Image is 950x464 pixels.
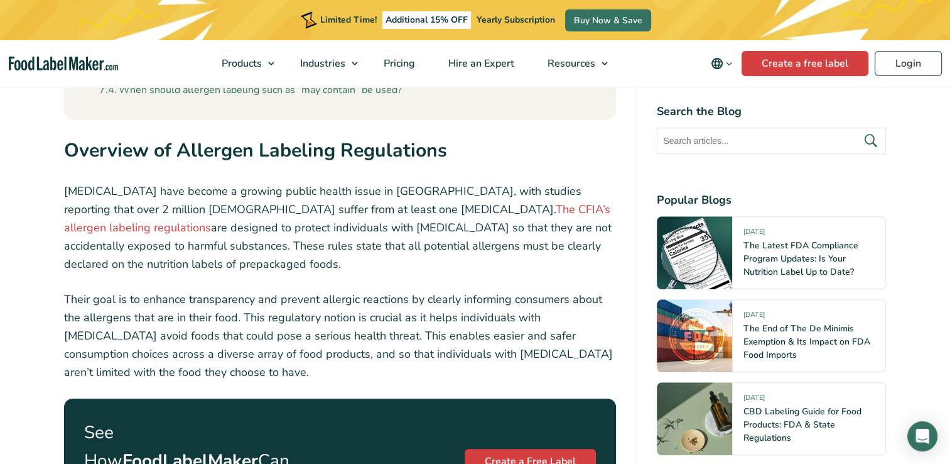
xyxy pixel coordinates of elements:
span: [DATE] [743,393,764,407]
span: Yearly Subscription [477,14,555,26]
p: Their goal is to enhance transparency and prevent allergic reactions by clearly informing consume... [64,290,617,381]
a: Login [875,51,942,76]
span: Hire an Expert [445,57,515,70]
h4: Popular Blogs [657,192,886,209]
a: CBD Labeling Guide for Food Products: FDA & State Regulations [743,406,861,444]
span: [DATE] [743,310,764,324]
span: [DATE] [743,227,764,241]
span: Additional 15% OFF [382,11,471,29]
span: Resources [544,57,596,70]
a: Food Label Maker homepage [9,57,118,71]
p: [MEDICAL_DATA] have become a growing public health issue in [GEOGRAPHIC_DATA], with studies repor... [64,182,617,273]
a: The Latest FDA Compliance Program Updates: Is Your Nutrition Label Up to Date? [743,240,858,278]
h4: Search the Blog [657,103,886,120]
input: Search articles... [657,128,886,154]
a: Create a free label [742,51,868,76]
a: Products [205,40,281,87]
a: Industries [284,40,364,87]
span: Products [218,57,263,70]
a: When should allergen labeling such as “may contain” be used? [99,82,402,99]
a: Pricing [367,40,429,87]
div: Open Intercom Messenger [907,421,937,451]
a: The End of The De Minimis Exemption & Its Impact on FDA Food Imports [743,323,870,361]
span: Pricing [380,57,416,70]
a: Hire an Expert [432,40,528,87]
a: Buy Now & Save [565,9,651,31]
a: Resources [531,40,614,87]
button: Change language [702,51,742,76]
strong: Overview of Allergen Labeling Regulations [64,137,447,163]
span: Limited Time! [320,14,377,26]
span: Industries [296,57,347,70]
